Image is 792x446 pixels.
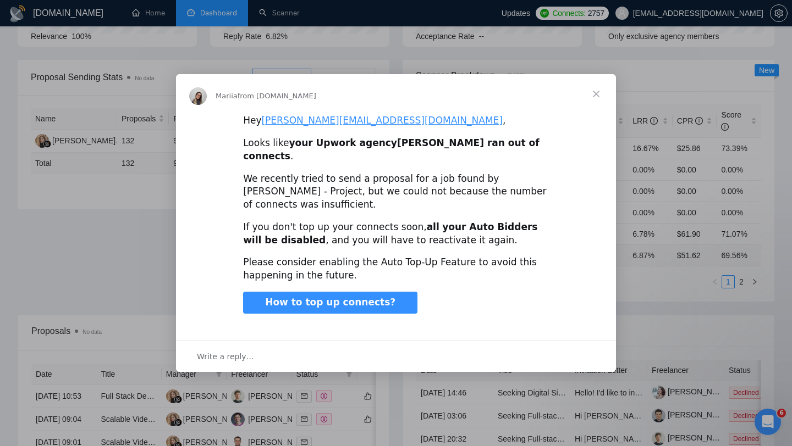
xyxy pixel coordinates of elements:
[216,92,238,100] span: Mariia
[243,221,549,247] div: If you don't top up your connects soon, , and you will have to reactivate it again.
[427,221,439,232] b: all
[261,115,502,126] a: [PERSON_NAME][EMAIL_ADDRESS][DOMAIN_NAME]
[576,74,616,114] span: Close
[197,349,254,364] span: Write a reply…
[265,297,395,308] span: How to top up connects?
[243,137,549,163] div: Looks like .
[238,92,316,100] span: from [DOMAIN_NAME]
[243,221,537,246] b: your Auto Bidders will be disabled
[243,137,540,161] b: [PERSON_NAME] ran out of connects
[243,172,549,211] div: We recently tried to send a proposal for a job found by [PERSON_NAME] - Project, but we could not...
[289,137,397,148] b: your Upwork agency
[176,341,616,372] div: Open conversation and reply
[243,292,417,314] a: How to top up connects?
[243,256,549,282] div: Please consider enabling the Auto Top-Up Feature to avoid this happening in the future.
[189,87,207,105] img: Profile image for Mariia
[243,114,549,127] div: Hey ,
